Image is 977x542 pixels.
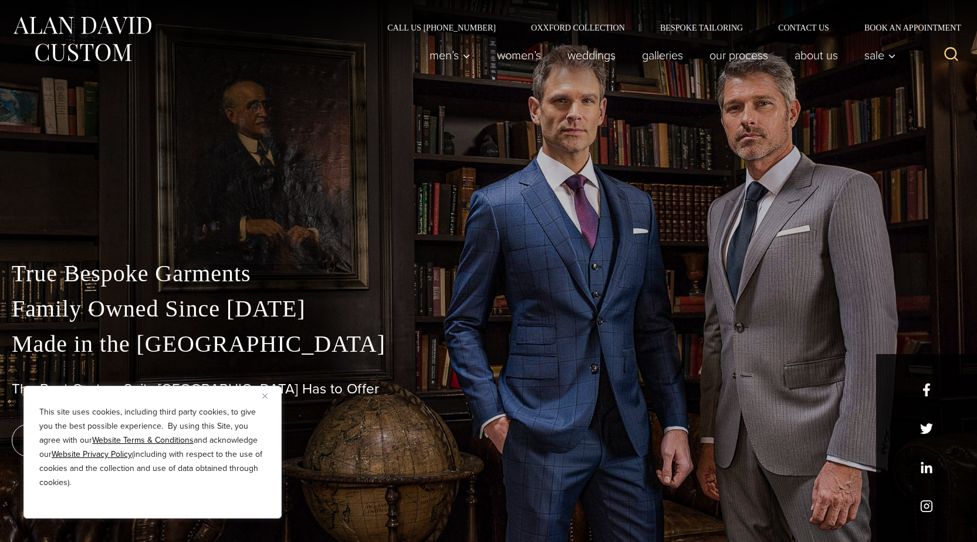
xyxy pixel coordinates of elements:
[937,41,965,69] button: View Search Form
[847,23,965,32] a: Book an Appointment
[643,23,760,32] a: Bespoke Tailoring
[12,256,965,362] p: True Bespoke Garments Family Owned Since [DATE] Made in the [GEOGRAPHIC_DATA]
[513,23,643,32] a: Oxxford Collection
[484,43,555,67] a: Women’s
[629,43,697,67] a: Galleries
[39,405,266,490] p: This site uses cookies, including third party cookies, to give you the best possible experience. ...
[370,23,513,32] a: Call Us [PHONE_NUMBER]
[555,43,629,67] a: weddings
[697,43,782,67] a: Our Process
[262,389,276,403] button: Close
[12,424,176,457] a: book an appointment
[417,43,902,67] nav: Primary Navigation
[782,43,851,67] a: About Us
[430,49,471,61] span: Men’s
[52,448,132,460] a: Website Privacy Policy
[12,13,153,65] img: Alan David Custom
[760,23,847,32] a: Contact Us
[370,23,965,32] nav: Secondary Navigation
[92,434,194,446] a: Website Terms & Conditions
[262,393,268,399] img: Close
[12,381,965,398] h1: The Best Custom Suits [GEOGRAPHIC_DATA] Has to Offer
[864,49,896,61] span: Sale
